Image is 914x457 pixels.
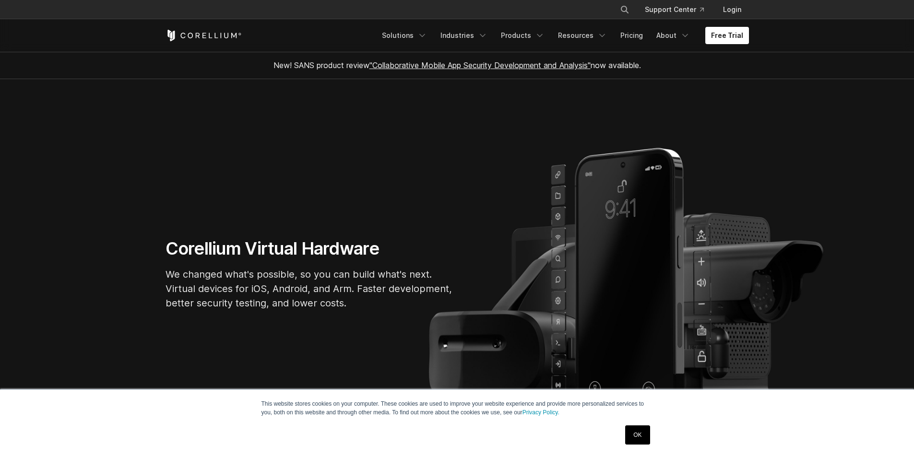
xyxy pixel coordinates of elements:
[166,267,453,310] p: We changed what's possible, so you can build what's next. Virtual devices for iOS, Android, and A...
[616,1,633,18] button: Search
[615,27,649,44] a: Pricing
[166,30,242,41] a: Corellium Home
[376,27,433,44] a: Solutions
[261,399,653,417] p: This website stores cookies on your computer. These cookies are used to improve your website expe...
[608,1,749,18] div: Navigation Menu
[637,1,712,18] a: Support Center
[495,27,550,44] a: Products
[522,409,559,416] a: Privacy Policy.
[376,27,749,44] div: Navigation Menu
[651,27,696,44] a: About
[625,425,650,445] a: OK
[705,27,749,44] a: Free Trial
[273,60,641,70] span: New! SANS product review now available.
[166,238,453,259] h1: Corellium Virtual Hardware
[369,60,591,70] a: "Collaborative Mobile App Security Development and Analysis"
[552,27,613,44] a: Resources
[435,27,493,44] a: Industries
[715,1,749,18] a: Login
